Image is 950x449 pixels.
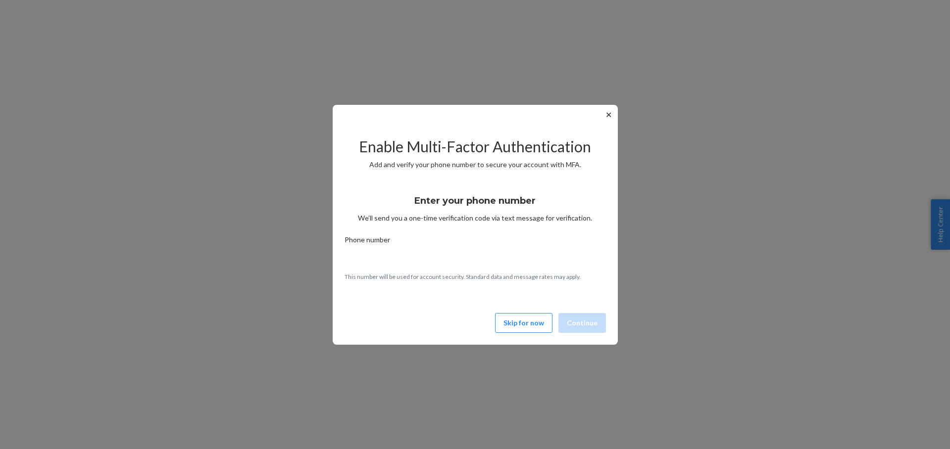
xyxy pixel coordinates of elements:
[414,194,536,207] h3: Enter your phone number
[345,272,606,281] p: This number will be used for account security. Standard data and message rates may apply.
[558,313,606,333] button: Continue
[495,313,552,333] button: Skip for now
[345,138,606,155] h2: Enable Multi-Factor Authentication
[345,235,390,249] span: Phone number
[345,186,606,223] div: We’ll send you a one-time verification code via text message for verification.
[345,160,606,170] p: Add and verify your phone number to secure your account with MFA.
[603,109,614,121] button: ✕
